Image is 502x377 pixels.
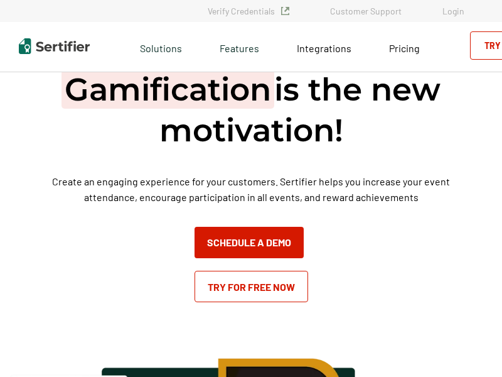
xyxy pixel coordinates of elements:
p: Create an engaging experience for your customers. Sertifier helps you increase your event attenda... [34,173,467,205]
a: Pricing [389,39,420,55]
a: Customer Support [330,6,402,16]
a: Integrations [297,39,351,55]
span: Solutions [140,39,182,55]
a: Try for Free Now [195,271,308,302]
span: Pricing [389,42,420,54]
span: Integrations [297,42,351,54]
span: Features [220,39,259,55]
a: Login [442,6,464,16]
img: Verified [281,7,289,15]
img: Sertifier | Digital Credentialing Platform [19,38,90,54]
a: Verify Credentials [208,6,289,16]
span: Gamification [61,70,274,109]
h1: is the new motivation! [10,69,492,151]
